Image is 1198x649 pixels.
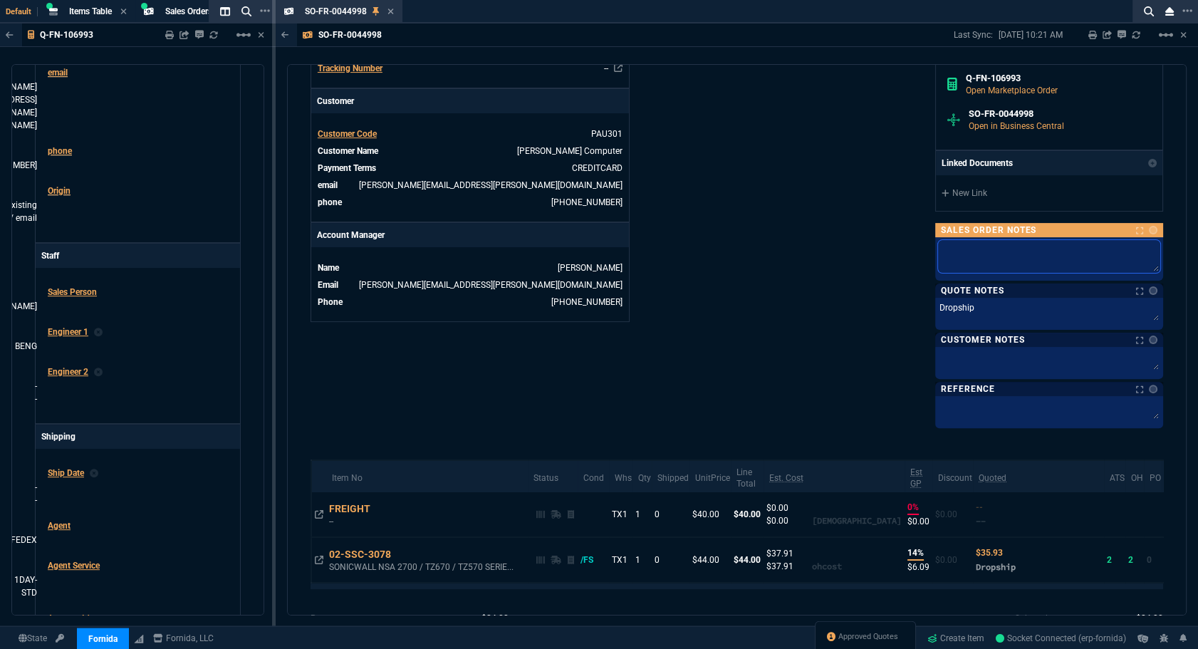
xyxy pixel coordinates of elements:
a: Create Item [922,628,990,649]
span: Approved Quotes [838,631,898,643]
nx-icon: Open New Tab [260,4,270,18]
abbr: Estimated Cost with Burden [769,473,803,483]
th: Qty [632,460,652,492]
span: existing / email [7,199,37,224]
nx-icon: Back to Table [6,30,14,40]
p: $40.00 [734,508,761,521]
tr: steve@paumen.com [41,60,234,138]
div: /FS [580,554,607,566]
th: Cond [578,460,610,492]
nx-icon: Close Tab [387,6,394,18]
p: Open in Business Central [969,120,1151,133]
td: 0 [652,492,689,537]
tr: (612) 749-6986 [317,195,623,209]
span: Engineer 1 [48,327,88,337]
p: Sales Order Notes [941,224,1036,236]
span: Tracking Number [318,63,382,73]
a: 1DAY-STD [14,573,37,599]
span: Payment Terms [318,163,376,173]
span: Sales Person [48,287,97,297]
a: PddQb9YkJaWo4G5GAABt [996,632,1126,645]
nx-icon: Clear selected rep [90,467,98,479]
a: [PERSON_NAME][EMAIL_ADDRESS][PERSON_NAME][DOMAIN_NAME] [359,280,623,290]
td: 1 [632,492,652,537]
span: PAU301 [591,129,623,139]
abbr: Estimated using estimated Cost with Burden [910,467,922,489]
a: Hide Workbench [258,29,264,41]
span: 84 [1136,613,1163,623]
a: Origin [48,186,71,196]
p: $44.00 [692,554,728,566]
a: Hide Workbench [1180,29,1187,41]
nx-icon: Split Panels [214,3,236,20]
th: PO [1144,460,1162,492]
tr: undefined [317,295,623,309]
span: Customer Name [318,146,378,156]
span: email [318,180,338,190]
td: TX1 [609,492,632,537]
span: Sales Orders Table [165,6,234,16]
span: Quoted Cost [976,502,983,512]
p: $6.09 [907,561,929,573]
nx-icon: Clear selected rep [94,326,103,338]
td: 0 [652,537,689,583]
span: Customer Code [318,129,377,139]
th: OH [1125,460,1144,492]
tr: undefined [41,359,234,412]
span: 84 [481,613,509,623]
tr: undefined [317,261,623,275]
th: Discount [932,460,973,492]
th: Line Total [731,460,764,492]
tr: undefined [317,278,623,292]
mat-icon: Example home icon [1157,26,1174,43]
a: Paumen Computer [517,146,623,156]
span: -- [976,516,986,526]
tr: undefined [317,161,623,175]
tr: undefined [41,460,234,513]
p: Linked Documents [942,157,1013,170]
p: Last Sync: [954,29,999,41]
span: Items Table [69,6,112,16]
p: undefined [1015,612,1048,625]
span: 2 [1107,555,1112,565]
p: Reference [941,383,995,395]
a: New Link [942,187,1157,199]
a: Global State [14,632,51,645]
th: ATS [1104,460,1125,492]
p: Shipping [36,425,240,449]
th: SO [1162,460,1179,492]
h6: Q-FN-106993 [966,73,1152,84]
th: Status [528,460,578,492]
a: -- [604,63,608,73]
span: Dropship [976,561,1016,572]
p: $40.00 [692,508,728,521]
td: TX1 [609,537,632,583]
span: Email [318,280,338,290]
span: Name [318,263,339,273]
p: spec.value [1123,612,1164,625]
p: 14% [907,546,924,561]
span: Account Id [48,613,90,623]
p: $37.91 [766,560,812,573]
p: $0.00 [766,502,812,514]
p: Q-FN-106993 [40,29,93,41]
span: Agent Service [48,561,100,571]
a: (612) 749-6986 [551,197,623,207]
a: 469-249-2107 [551,297,623,307]
tr: undefined [317,144,623,158]
p: Customer Notes [941,334,1024,346]
span: -- [35,481,37,507]
nx-icon: Open In Opposite Panel [315,555,323,565]
th: Shipped [652,460,689,492]
td: 1 [632,537,652,583]
span: Default [6,7,38,16]
p: undefined [311,612,343,625]
a: [PERSON_NAME][EMAIL_ADDRESS][PERSON_NAME][DOMAIN_NAME] [359,180,623,190]
p: Quote Notes [941,285,1004,296]
span: SO-FR-0044998 [305,6,367,16]
tr: undefined [41,279,234,319]
p: [DEMOGRAPHIC_DATA] [812,514,902,527]
span: Engineer 2 [48,367,88,377]
tr: undefined [41,513,234,553]
tr: undefined [317,127,623,141]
